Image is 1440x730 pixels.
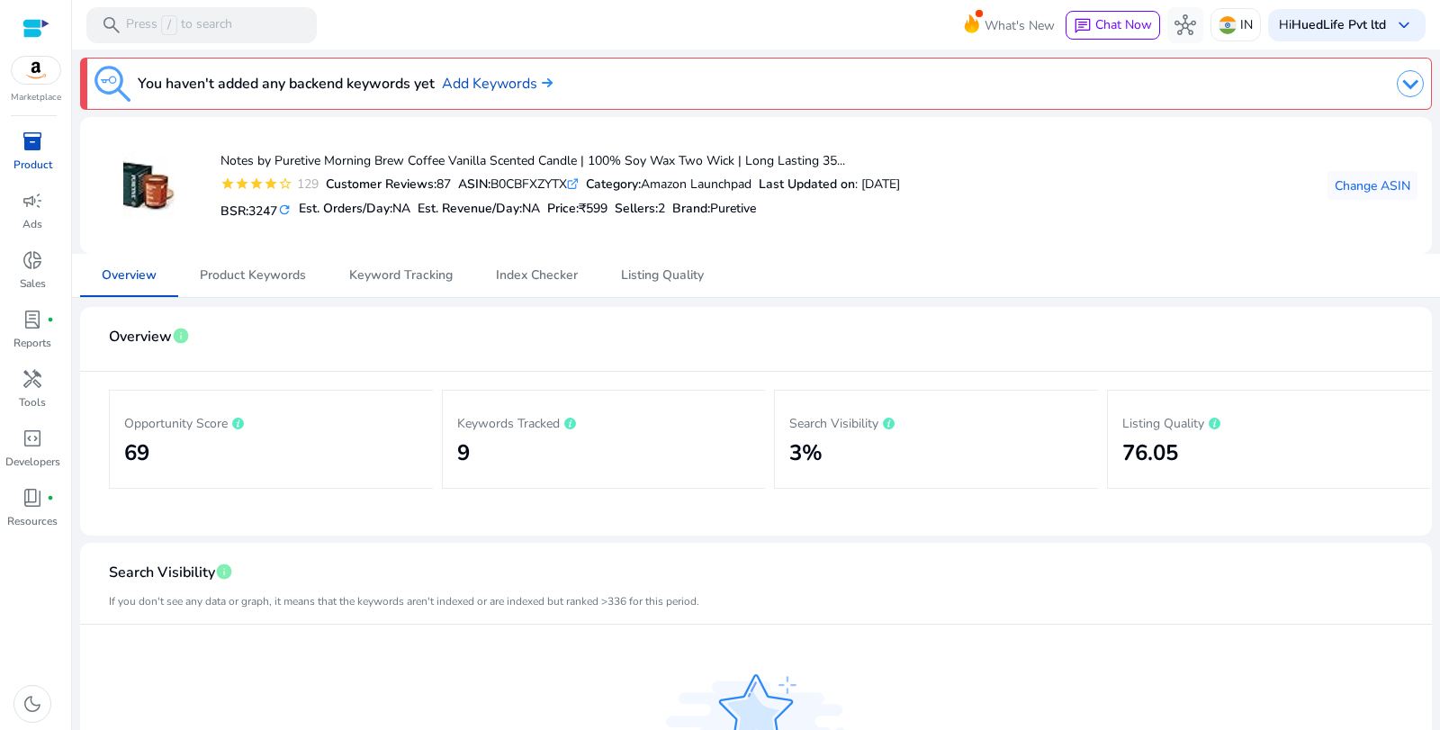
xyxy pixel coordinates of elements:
img: dropdown-arrow.svg [1397,70,1424,97]
h5: Sellers: [615,202,665,217]
span: Change ASIN [1335,176,1410,195]
p: Listing Quality [1122,411,1417,433]
b: Customer Reviews: [326,176,436,193]
p: Developers [5,454,60,470]
img: 41ksl-IgF4L._SX38_SY50_CR,0,0,38,50_.jpg [115,152,183,220]
span: book_4 [22,487,43,509]
span: fiber_manual_record [47,316,54,323]
mat-icon: star [220,176,235,191]
p: Resources [7,513,58,529]
mat-icon: star_border [278,176,292,191]
a: Add Keywords [442,73,553,95]
span: 3247 [248,203,277,220]
h2: 3% [789,440,1084,466]
span: Product Keywords [200,269,306,282]
mat-icon: star [235,176,249,191]
span: / [161,15,177,35]
mat-card-subtitle: If you don't see any data or graph, it means that the keywords aren't indexed or are indexed but ... [109,593,699,610]
div: B0CBFXZYTX [458,175,579,194]
span: search [101,14,122,36]
div: : [DATE] [759,175,900,194]
h5: Est. Revenue/Day: [418,202,540,217]
p: Reports [13,335,51,351]
div: 87 [326,175,451,194]
b: HuedLife Pvt ltd [1291,16,1386,33]
h3: You haven't added any backend keywords yet [138,73,435,95]
span: Brand [672,200,707,217]
span: Overview [109,321,172,353]
img: arrow-right.svg [537,77,553,88]
img: in.svg [1219,16,1237,34]
b: Category: [586,176,641,193]
span: Overview [102,269,157,282]
mat-icon: star [264,176,278,191]
h5: Price: [547,202,607,217]
span: NA [522,200,540,217]
div: Amazon Launchpad [586,175,751,194]
p: Hi [1279,19,1386,32]
button: hub [1167,7,1203,43]
span: donut_small [22,249,43,271]
button: chatChat Now [1066,11,1160,40]
span: code_blocks [22,428,43,449]
h2: 69 [124,440,418,466]
span: ₹599 [579,200,607,217]
h2: 9 [457,440,751,466]
b: ASIN: [458,176,490,193]
p: Tools [19,394,46,410]
b: Last Updated on [759,176,855,193]
h5: : [672,202,756,217]
span: keyboard_arrow_down [1393,14,1415,36]
p: Opportunity Score [124,411,418,433]
mat-icon: refresh [277,202,292,219]
span: What's New [985,10,1055,41]
span: info [172,327,190,345]
span: NA [392,200,410,217]
h5: Est. Orders/Day: [299,202,410,217]
img: amazon.svg [12,57,60,84]
h4: Notes by Puretive Morning Brew Coffee Vanilla Scented Candle | 100% Soy Wax Two Wick | Long Lasti... [220,154,900,169]
span: Puretive [710,200,756,217]
span: Listing Quality [621,269,704,282]
span: campaign [22,190,43,212]
span: Chat Now [1095,16,1152,33]
span: Search Visibility [109,557,215,589]
p: Search Visibility [789,411,1084,433]
span: info [215,563,233,581]
span: inventory_2 [22,131,43,152]
span: hub [1174,14,1196,36]
p: Marketplace [11,91,61,104]
p: Keywords Tracked [457,411,751,433]
span: dark_mode [22,693,43,715]
p: Product [13,157,52,173]
p: IN [1240,9,1253,41]
span: handyman [22,368,43,390]
span: Index Checker [496,269,578,282]
span: lab_profile [22,309,43,330]
div: 129 [292,175,319,194]
p: Sales [20,275,46,292]
span: 2 [658,200,665,217]
button: Change ASIN [1327,171,1417,200]
h5: BSR: [220,200,292,220]
span: chat [1074,17,1092,35]
img: keyword-tracking.svg [94,66,130,102]
p: Ads [22,216,42,232]
span: fiber_manual_record [47,494,54,501]
h2: 76.05 [1122,440,1417,466]
span: Keyword Tracking [349,269,453,282]
p: Press to search [126,15,232,35]
mat-icon: star [249,176,264,191]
